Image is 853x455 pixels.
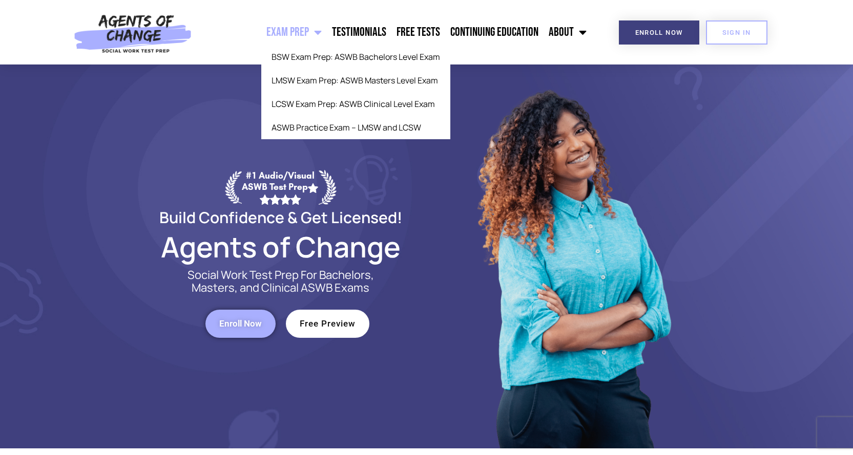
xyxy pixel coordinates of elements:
a: SIGN IN [706,20,767,45]
span: Free Preview [300,319,356,328]
a: Free Tests [391,19,445,45]
a: Exam Prep [261,19,327,45]
a: Continuing Education [445,19,544,45]
a: LMSW Exam Prep: ASWB Masters Level Exam [261,69,450,92]
h2: Agents of Change [135,235,427,258]
a: ASWB Practice Exam – LMSW and LCSW [261,116,450,139]
img: Website Image 1 (1) [470,64,675,448]
p: Social Work Test Prep For Bachelors, Masters, and Clinical ASWB Exams [176,269,386,294]
a: Free Preview [286,310,369,338]
div: #1 Audio/Visual ASWB Test Prep [242,170,319,204]
a: BSW Exam Prep: ASWB Bachelors Level Exam [261,45,450,69]
a: About [544,19,592,45]
a: LCSW Exam Prep: ASWB Clinical Level Exam [261,92,450,116]
h2: Build Confidence & Get Licensed! [135,210,427,225]
span: Enroll Now [635,29,683,36]
a: Enroll Now [205,310,276,338]
span: SIGN IN [722,29,751,36]
nav: Menu [197,19,592,45]
ul: Exam Prep [261,45,450,139]
a: Testimonials [327,19,391,45]
span: Enroll Now [219,319,262,328]
a: Enroll Now [619,20,699,45]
